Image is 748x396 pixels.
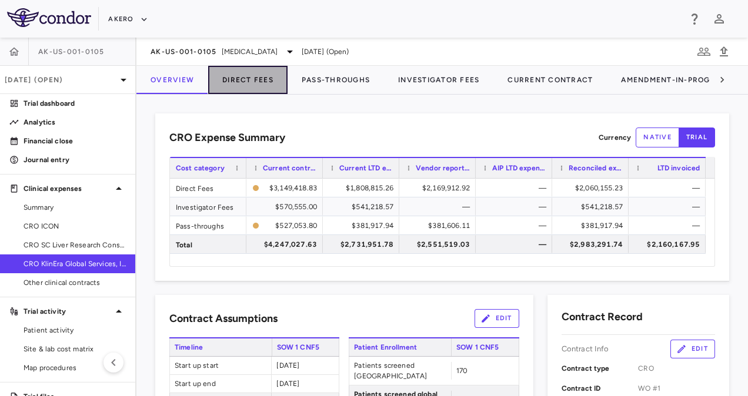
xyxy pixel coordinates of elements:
div: Investigator Fees [170,197,246,216]
span: Summary [24,202,126,213]
p: Clinical expenses [24,183,112,194]
h6: Contract Record [562,309,643,325]
span: [DATE] (Open) [302,46,349,57]
div: Pass-throughs [170,216,246,234]
span: [DATE] [276,380,299,388]
span: The contract record and uploaded budget values do not match. Please review the contract record an... [252,179,317,196]
p: Journal entry [24,155,126,165]
span: WO #1 [638,383,715,394]
div: $2,983,291.74 [563,235,623,254]
span: Site & lab cost matrix [24,344,126,354]
span: Patients screened [GEOGRAPHIC_DATA] [349,357,450,385]
button: trial [679,127,715,147]
button: Edit [670,340,715,358]
div: — [639,197,700,216]
div: $381,917.94 [333,216,393,235]
p: Contract Info [562,344,609,354]
div: — [486,197,546,216]
div: $2,060,155.23 [563,179,623,197]
span: [DATE] [276,361,299,370]
div: $381,606.11 [410,216,470,235]
div: — [486,216,546,235]
span: Current contract value [263,164,317,172]
button: Investigator Fees [384,66,493,94]
p: Trial dashboard [24,98,126,109]
span: Other clinical contracts [24,277,126,288]
button: Current Contract [493,66,607,94]
span: Patient activity [24,325,126,335]
button: Akero [108,10,148,29]
p: Contract ID [562,383,639,394]
div: — [486,179,546,197]
p: Trial activity [24,306,112,317]
div: $3,149,418.83 [264,179,317,197]
span: Current LTD expensed [339,164,393,172]
div: $541,218.57 [563,197,623,216]
button: Amendment-In-Progress [607,66,744,94]
img: logo-full-BYUhSk78.svg [7,8,91,27]
span: 170 [456,367,467,375]
span: The contract record and uploaded budget values do not match. Please review the contract record an... [252,217,317,234]
span: CRO [638,363,715,374]
span: SOW 1 CNF5 [451,338,519,356]
button: Edit [475,309,519,328]
button: Pass-Throughs [288,66,384,94]
div: $2,551,519.03 [410,235,470,254]
div: $2,160,167.95 [639,235,700,254]
div: Direct Fees [170,179,246,197]
span: SOW 1 CNF5 [272,338,340,356]
span: Timeline [169,338,272,356]
p: Currency [599,132,631,143]
span: Start up start [170,357,271,374]
span: CRO KlinEra Global Services, Inc [24,259,126,269]
p: [DATE] (Open) [5,75,116,85]
div: — [639,216,700,235]
p: Analytics [24,117,126,127]
span: Cost category [176,164,225,172]
button: native [636,127,679,147]
h6: Contract Assumptions [169,311,278,327]
span: [MEDICAL_DATA] [222,46,278,57]
span: Reconciled expense [569,164,623,172]
span: Vendor reported [416,164,470,172]
span: Map procedures [24,363,126,373]
h6: CRO Expense Summary [169,130,285,146]
div: — [639,179,700,197]
span: AK-US-001-0105 [38,47,105,56]
div: $527,053.80 [264,216,317,235]
div: $570,555.00 [257,197,317,216]
span: Patient Enrollment [349,338,451,356]
p: Contract type [562,363,639,374]
div: $1,808,815.26 [333,179,393,197]
span: LTD invoiced [657,164,700,172]
span: AIP LTD expensed [492,164,546,172]
span: Start up end [170,375,271,392]
div: $2,731,951.78 [333,235,393,254]
span: CRO SC Liver Research Consortium LLC [24,240,126,250]
button: Direct Fees [208,66,288,94]
div: — [410,197,470,216]
p: Financial close [24,136,126,146]
span: CRO ICON [24,221,126,231]
div: $541,218.57 [333,197,393,216]
div: — [486,235,546,254]
span: AK-US-001-0105 [151,47,217,56]
button: Overview [136,66,208,94]
div: $4,247,027.63 [257,235,317,254]
div: $381,917.94 [563,216,623,235]
div: $2,169,912.92 [410,179,470,197]
div: Total [170,235,246,253]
